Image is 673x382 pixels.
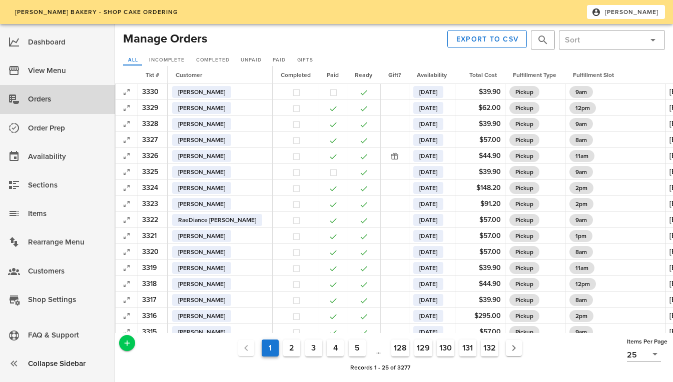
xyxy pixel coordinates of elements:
[575,102,590,114] span: 12pm
[419,294,437,306] span: [DATE]
[515,230,533,242] span: Pickup
[515,166,533,178] span: Pickup
[371,340,387,356] span: ...
[28,327,107,343] div: FAQ & Support
[176,71,202,78] span: Customer
[138,260,168,276] td: 3319
[391,339,409,356] button: Goto Page 128
[537,34,549,46] button: prepend icon
[575,118,587,130] span: 9am
[455,84,505,100] td: $39.90
[355,71,372,78] span: Ready
[196,57,230,63] span: Completed
[417,71,447,78] span: Availability
[515,86,533,98] span: Pickup
[178,278,225,290] span: [PERSON_NAME]
[627,338,667,345] span: Items Per Page
[28,205,107,222] div: Items
[419,326,437,338] span: [DATE]
[236,55,266,65] a: Unpaid
[128,57,138,63] span: All
[455,164,505,180] td: $39.90
[515,118,533,130] span: Pickup
[414,339,432,356] button: Goto Page 129
[515,326,533,338] span: Pickup
[120,245,134,259] button: Expand Record
[515,102,533,114] span: Pickup
[419,214,437,226] span: [DATE]
[455,292,505,308] td: $39.90
[455,116,505,132] td: $39.90
[138,196,168,212] td: 3323
[575,230,586,242] span: 1pm
[135,361,625,374] div: Records 1 - 25 of 3277
[178,150,225,162] span: [PERSON_NAME]
[138,228,168,244] td: 3321
[437,339,454,356] button: Goto Page 130
[419,262,437,274] span: [DATE]
[575,326,587,338] span: 9am
[575,310,587,322] span: 2pm
[575,166,587,178] span: 9am
[120,133,134,147] button: Expand Record
[575,214,587,226] span: 9am
[149,57,185,63] span: Incomplete
[575,262,588,274] span: 11am
[455,276,505,292] td: $44.90
[262,339,279,356] button: Current Page, Page 1
[146,71,159,78] span: Tkt #
[419,230,437,242] span: [DATE]
[455,66,505,84] th: Total Cost
[455,148,505,164] td: $44.90
[565,32,643,48] input: Sort
[281,71,311,78] span: Completed
[28,120,107,136] div: Order Prep
[575,134,587,146] span: 8am
[178,134,225,146] span: [PERSON_NAME]
[380,66,409,84] th: Gift?
[455,324,505,340] td: $57.00
[575,150,588,162] span: 11am
[455,196,505,212] td: $91.20
[178,198,225,210] span: [PERSON_NAME]
[120,197,134,211] button: Expand Record
[419,134,437,146] span: [DATE]
[515,214,533,226] span: Pickup
[419,182,437,194] span: [DATE]
[419,86,437,98] span: [DATE]
[138,244,168,260] td: 3320
[347,66,380,84] th: Ready
[419,198,437,210] span: [DATE]
[456,35,519,43] span: Export to CSV
[515,150,533,162] span: Pickup
[575,182,587,194] span: 2pm
[178,118,225,130] span: [PERSON_NAME]
[455,132,505,148] td: $57.00
[138,324,168,340] td: 3315
[515,278,533,290] span: Pickup
[459,339,476,356] button: Goto Page 131
[138,116,168,132] td: 3328
[515,134,533,146] span: Pickup
[28,291,107,308] div: Shop Settings
[14,8,178,15] span: [PERSON_NAME] Bakery - Shop Cake Ordering
[178,326,225,338] span: [PERSON_NAME]
[119,335,135,351] button: Add a New Record
[292,55,318,65] a: Gifts
[120,261,134,275] button: Expand Record
[481,339,498,356] button: Goto Page 132
[138,100,168,116] td: 3329
[305,339,322,356] button: Goto Page 3
[515,310,533,322] span: Pickup
[455,308,505,324] td: $295.00
[144,55,189,65] a: Incomplete
[515,262,533,274] span: Pickup
[627,348,661,361] div: 25
[587,5,665,19] button: [PERSON_NAME]
[123,30,207,48] h2: Manage Orders
[565,66,665,84] th: Fulfillment Slot
[120,101,134,115] button: Expand Record
[191,55,234,65] a: Completed
[178,230,225,242] span: [PERSON_NAME]
[168,66,273,84] th: Customer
